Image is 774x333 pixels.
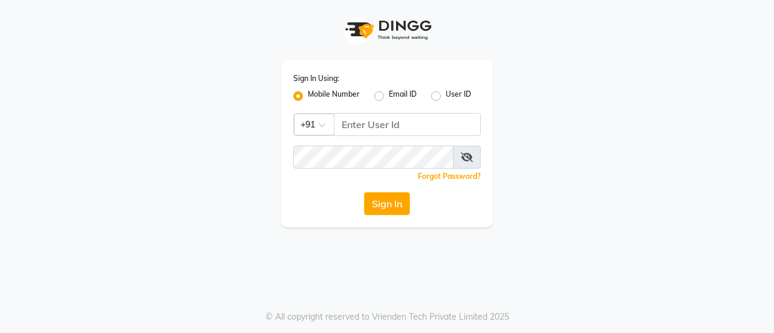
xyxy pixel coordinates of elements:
label: User ID [446,89,471,103]
img: logo1.svg [339,12,435,48]
label: Mobile Number [308,89,360,103]
input: Username [334,113,481,136]
a: Forgot Password? [418,172,481,181]
button: Sign In [364,192,410,215]
input: Username [293,146,454,169]
label: Email ID [389,89,417,103]
label: Sign In Using: [293,73,339,84]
